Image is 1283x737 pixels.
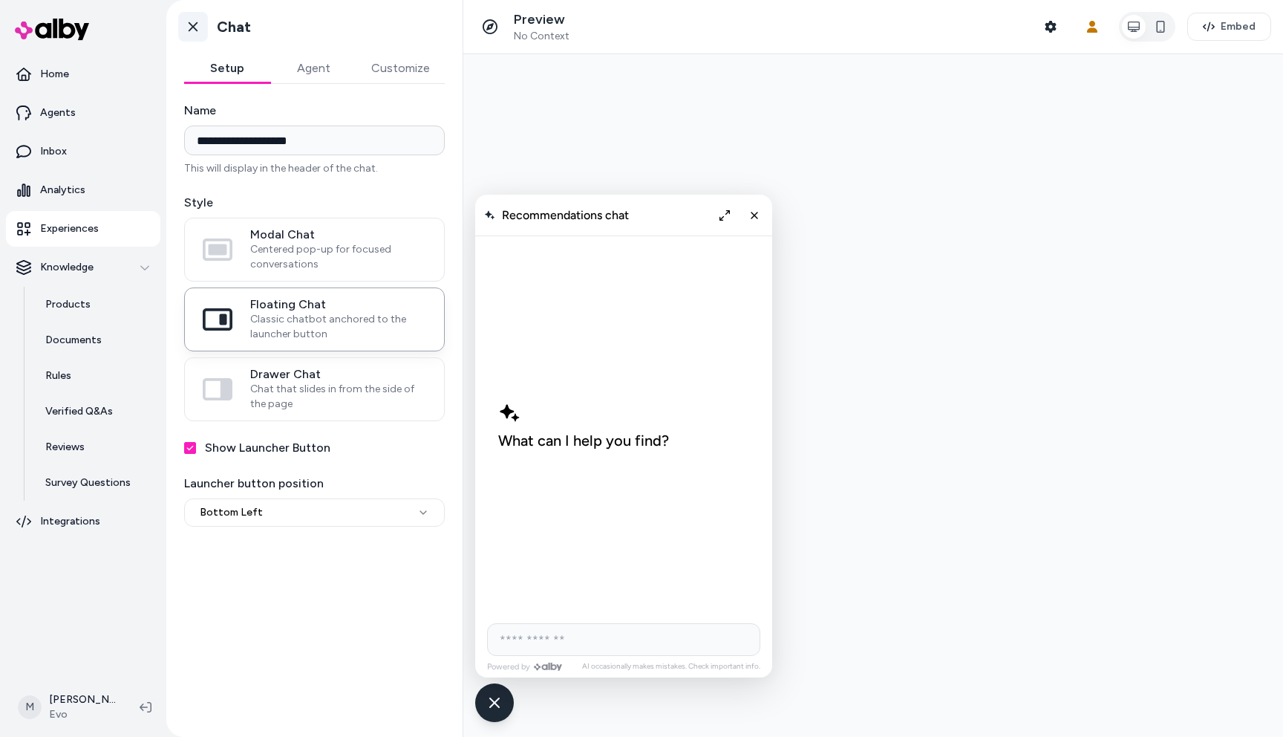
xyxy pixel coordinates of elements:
p: This will display in the header of the chat. [184,161,445,176]
span: Drawer Chat [250,367,426,382]
span: Chat that slides in from the side of the page [250,382,426,412]
a: Verified Q&As [30,394,160,429]
label: Style [184,194,445,212]
p: Experiences [40,221,99,236]
button: Embed [1187,13,1271,41]
span: No Context [514,30,569,43]
p: Survey Questions [45,475,131,490]
span: Embed [1221,19,1256,34]
a: Home [6,56,160,92]
p: Reviews [45,440,85,455]
p: Analytics [40,183,85,198]
label: Show Launcher Button [205,439,330,457]
button: Agent [270,53,356,83]
span: Floating Chat [250,297,426,312]
p: Inbox [40,144,67,159]
p: Verified Q&As [45,404,113,419]
label: Name [184,102,445,120]
a: Agents [6,95,160,131]
p: Documents [45,333,102,348]
h1: Chat [217,18,251,36]
p: Agents [40,105,76,120]
p: Home [40,67,69,82]
span: M [18,695,42,719]
span: Evo [49,707,116,722]
p: Rules [45,368,71,383]
a: Experiences [6,211,160,247]
a: Inbox [6,134,160,169]
a: Rules [30,358,160,394]
a: Integrations [6,504,160,539]
span: Modal Chat [250,227,426,242]
button: Customize [356,53,445,83]
p: Knowledge [40,260,94,275]
a: Analytics [6,172,160,208]
p: Preview [514,11,569,28]
button: Knowledge [6,250,160,285]
a: Reviews [30,429,160,465]
label: Launcher button position [184,475,445,493]
span: Centered pop-up for focused conversations [250,242,426,272]
a: Documents [30,322,160,358]
p: Integrations [40,514,100,529]
span: Classic chatbot anchored to the launcher button [250,312,426,342]
a: Survey Questions [30,465,160,501]
a: Products [30,287,160,322]
p: Products [45,297,91,312]
button: Setup [184,53,270,83]
p: [PERSON_NAME] [49,692,116,707]
img: alby Logo [15,19,89,40]
button: M[PERSON_NAME]Evo [9,684,128,731]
